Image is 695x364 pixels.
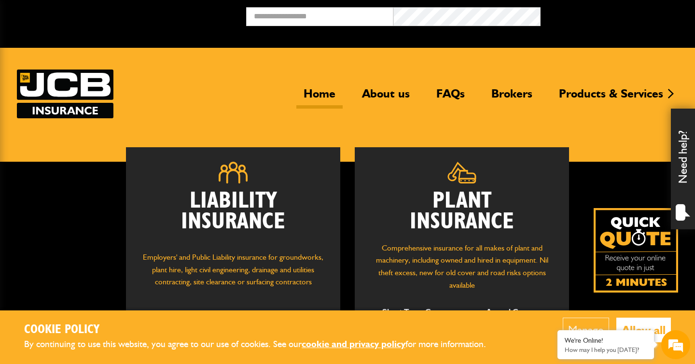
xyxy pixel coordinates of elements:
[616,318,671,342] button: Allow all
[594,208,678,293] img: Quick Quote
[17,70,113,118] a: JCB Insurance Services
[296,86,343,109] a: Home
[484,86,540,109] a: Brokers
[563,318,609,342] button: Manage
[469,306,550,318] p: Annual Cover
[355,86,417,109] a: About us
[541,7,688,22] button: Broker Login
[671,109,695,229] div: Need help?
[369,242,555,291] p: Comprehensive insurance for all makes of plant and machinery, including owned and hired in equipm...
[552,86,670,109] a: Products & Services
[140,191,326,242] h2: Liability Insurance
[24,322,502,337] h2: Cookie Policy
[17,70,113,118] img: JCB Insurance Services logo
[594,208,678,293] a: Get your insurance quote isn just 2-minutes
[374,306,455,318] p: Short Term Cover
[369,191,555,232] h2: Plant Insurance
[24,337,502,352] p: By continuing to use this website, you agree to our use of cookies. See our for more information.
[140,251,326,297] p: Employers' and Public Liability insurance for groundworks, plant hire, light civil engineering, d...
[302,338,405,350] a: cookie and privacy policy
[565,346,647,353] p: How may I help you today?
[429,86,472,109] a: FAQs
[565,336,647,345] div: We're Online!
